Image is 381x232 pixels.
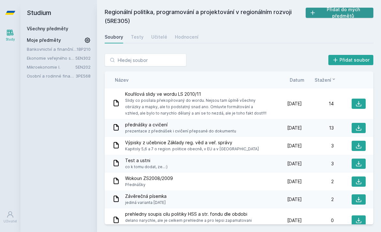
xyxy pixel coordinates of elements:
[125,139,259,146] span: Výpisky z učebnice Základy reg. věd a veř. správy
[125,199,167,206] span: jediná varianta [DATE]
[175,31,198,43] a: Hodnocení
[287,178,302,185] span: [DATE]
[315,77,331,83] span: Stažení
[125,164,168,170] span: co k tomu dodat, ze...:)
[302,143,334,149] div: 3
[287,125,302,131] span: [DATE]
[1,26,19,45] a: Study
[76,73,91,79] a: 3PE568
[125,175,173,182] span: Wokoun ZS2008/2009
[6,37,15,42] div: Study
[27,73,76,79] a: Osobní a rodinné finance
[287,143,302,149] span: [DATE]
[125,182,173,188] span: Přednášky
[27,55,75,61] a: Ekonomie veřejného sektoru
[125,122,236,128] span: přednášky a cvičení
[287,217,302,224] span: [DATE]
[125,157,168,164] span: Test a ustni
[1,207,19,227] a: Uživatel
[302,101,334,107] div: 14
[315,77,336,83] button: Stažení
[27,37,61,43] span: Moje předměty
[131,31,144,43] a: Testy
[328,55,374,65] button: Přidat soubor
[125,128,236,134] span: prezentace z přednášek i cvičení přepsané do dokumentu
[125,193,167,199] span: Závěrečná písemka
[131,34,144,40] div: Testy
[105,31,123,43] a: Soubory
[151,34,167,40] div: Učitelé
[125,97,267,116] span: Slidy co posílala překopírovaný do wordu. Nejsou tam úplně všechny obrázky a mapky, ale to podsta...
[4,219,17,224] div: Uživatel
[302,196,334,203] div: 2
[287,101,302,107] span: [DATE]
[75,64,91,70] a: 5EN202
[75,56,91,61] a: 5EN302
[27,46,77,52] a: Bankovnictví a finanční instituce
[287,161,302,167] span: [DATE]
[290,77,304,83] button: Datum
[105,34,123,40] div: Soubory
[302,217,334,224] div: 0
[115,77,129,83] button: Název
[105,8,306,26] h2: Regionální politika, programování a projektování v regionálním rozvoji (5RE305)
[151,31,167,43] a: Učitelé
[27,64,75,70] a: Mikroekonomie I.
[287,196,302,203] span: [DATE]
[125,91,267,97] span: Kouřilová slidy ve wordu LS 2010/11
[302,125,334,131] div: 13
[306,8,373,18] button: Přidat do mých předmětů
[302,178,334,185] div: 2
[125,217,267,230] span: delano narychle, ale je celkem prehledne a pro lepsi zapamatovani nekomu mozna pomuze
[105,54,186,66] input: Hledej soubor
[302,161,334,167] div: 3
[125,211,267,217] span: prehledny soupis cilu politiky HSS a str. fondu dle obdobi
[77,47,91,52] a: 1BP210
[27,26,68,31] a: Všechny předměty
[175,34,198,40] div: Hodnocení
[125,146,259,152] span: Kapitoly 5,6 a 7 o region. politice obecně, v EU a v [GEOGRAPHIC_DATA]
